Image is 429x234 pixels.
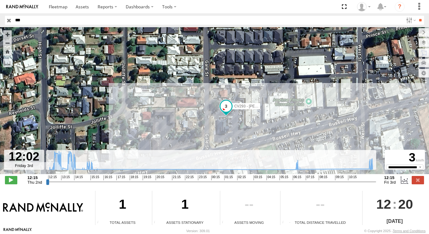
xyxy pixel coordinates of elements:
span: 01:15 [224,175,233,180]
label: Map Settings [418,69,429,77]
span: 00:15 [211,175,220,180]
span: 08:15 [319,175,327,180]
span: 23:15 [198,175,207,180]
span: 12:15 [48,175,57,180]
img: rand-logo.svg [6,5,38,9]
button: Zoom Home [3,47,12,56]
label: Play/Stop [5,176,17,184]
span: 15:15 [90,175,99,180]
span: 16:15 [103,175,112,180]
button: Zoom out [3,39,12,47]
div: Total Distance Travelled [280,220,360,225]
span: 07:15 [306,175,314,180]
div: Jaydon Walker [355,2,373,11]
div: Assets Stationary [152,220,218,225]
div: : [363,191,427,217]
div: Total Assets [95,220,149,225]
div: 1 [152,191,218,220]
button: Zoom in [3,30,12,39]
span: 02:15 [237,175,246,180]
div: Total number of assets current in transit. [220,220,229,225]
span: 20 [398,191,413,217]
span: Fri 3rd Oct 2025 [384,180,396,185]
span: 04:15 [267,175,275,180]
span: 21:15 [172,175,181,180]
span: 14:15 [74,175,83,180]
div: Assets Moving [220,220,278,225]
span: 18:15 [130,175,138,180]
div: Total number of assets current stationary. [152,220,162,225]
strong: 12:15 [384,175,396,180]
span: 13:15 [61,175,70,180]
span: 12 [376,191,391,217]
a: Terms and Conditions [393,229,426,233]
img: Rand McNally [3,203,83,213]
label: Search Filter Options [404,16,417,25]
div: [DATE] [363,218,427,225]
div: Version: 309.01 [186,229,210,233]
div: 3 [386,151,424,165]
span: 10:15 [348,175,357,180]
span: Thu 2nd Oct 2025 [27,180,42,185]
a: Visit our Website [3,228,32,234]
div: © Copyright 2025 - [364,229,426,233]
span: 22:15 [185,175,194,180]
label: Close [412,176,424,184]
div: Total number of Enabled Assets [95,220,105,225]
span: 19:15 [143,175,151,180]
span: 06:15 [293,175,301,180]
span: 03:15 [254,175,262,180]
span: 09:15 [335,175,344,180]
span: 17:15 [116,175,125,180]
span: CV293 - [PERSON_NAME] [234,104,279,108]
span: 20:15 [156,175,164,180]
div: Total distance travelled by all assets within specified date range and applied filters [280,220,290,225]
div: 1 [95,191,149,220]
label: Measure [3,59,12,67]
i: ? [395,2,405,12]
strong: 12:15 [27,175,42,180]
span: 05:15 [280,175,288,180]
